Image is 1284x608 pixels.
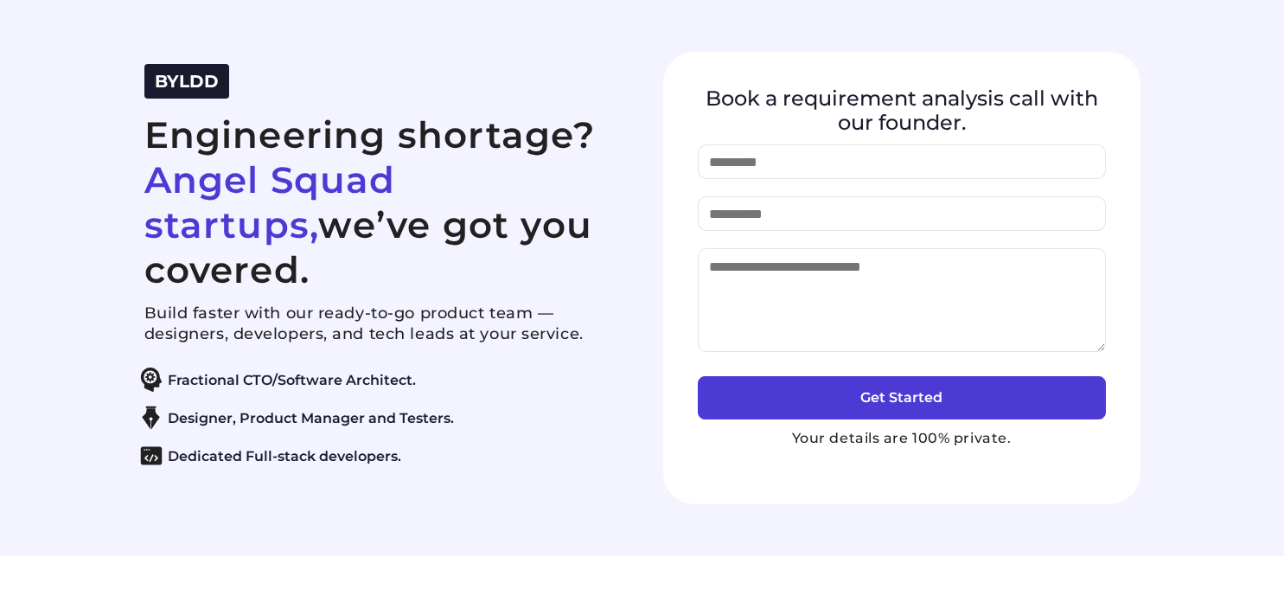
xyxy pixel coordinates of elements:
[136,406,613,430] li: Designer, Product Manager and Testers.
[144,112,622,292] h2: Engineering shortage? we’ve got you covered.
[144,157,396,247] span: Angel Squad startups,
[698,376,1106,419] button: Get Started
[698,86,1106,134] h4: Book a requirement analysis call with our founder.
[136,368,613,392] li: Fractional CTO/Software Architect.
[155,74,219,91] a: BYLDD
[698,428,1106,449] p: Your details are 100% private.
[136,444,613,468] li: Dedicated Full-stack developers.
[155,71,219,92] span: BYLDD
[144,303,622,344] p: Build faster with our ready-to-go product team — designers, developers, and tech leads at your se...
